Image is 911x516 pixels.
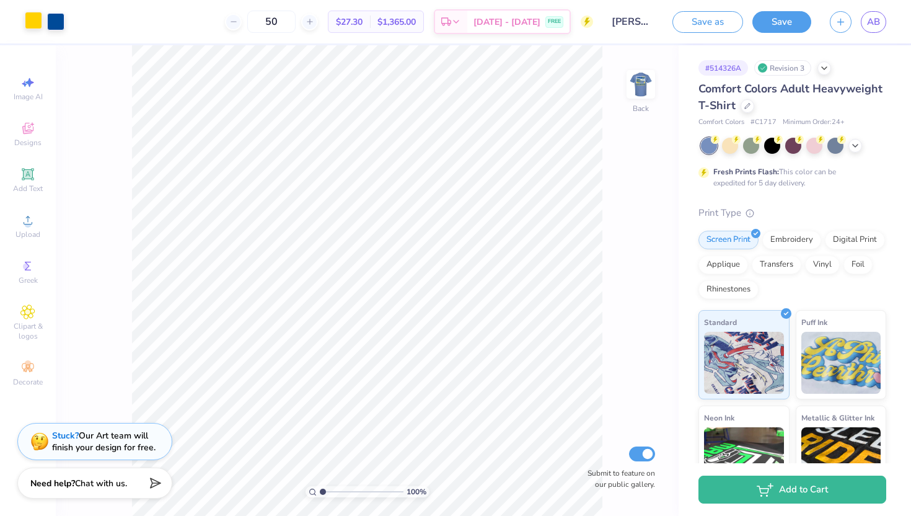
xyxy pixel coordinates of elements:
[754,60,811,76] div: Revision 3
[14,138,42,148] span: Designs
[602,9,663,34] input: Untitled Design
[698,256,748,274] div: Applique
[581,468,655,490] label: Submit to feature on our public gallery.
[30,478,75,489] strong: Need help?
[750,117,777,128] span: # C1717
[704,316,737,329] span: Standard
[801,316,827,329] span: Puff Ink
[698,206,886,220] div: Print Type
[75,478,127,489] span: Chat with us.
[15,229,40,239] span: Upload
[13,184,43,193] span: Add Text
[843,256,873,274] div: Foil
[698,60,748,76] div: # 514326A
[407,486,426,497] span: 100 %
[698,476,886,504] button: Add to Cart
[861,11,886,33] a: AB
[704,332,784,394] img: Standard
[14,92,43,102] span: Image AI
[52,430,79,442] strong: Stuck?
[6,321,50,341] span: Clipart & logos
[698,280,759,299] div: Rhinestones
[752,11,811,33] button: Save
[801,332,881,394] img: Puff Ink
[801,411,874,424] span: Metallic & Glitter Ink
[805,256,840,274] div: Vinyl
[473,16,540,29] span: [DATE] - [DATE]
[19,275,38,285] span: Greek
[672,11,743,33] button: Save as
[698,117,744,128] span: Comfort Colors
[704,427,784,489] img: Neon Ink
[52,430,156,453] div: Our Art team will finish your design for free.
[752,256,801,274] div: Transfers
[713,166,866,189] div: This color can be expedited for 5 day delivery.
[698,81,882,113] span: Comfort Colors Adult Heavyweight T-Shirt
[377,16,416,29] span: $1,365.00
[247,11,296,33] input: – –
[825,231,885,249] div: Digital Print
[783,117,845,128] span: Minimum Order: 24 +
[762,231,821,249] div: Embroidery
[713,167,779,177] strong: Fresh Prints Flash:
[633,103,649,114] div: Back
[704,411,734,424] span: Neon Ink
[13,377,43,387] span: Decorate
[628,72,653,97] img: Back
[336,16,363,29] span: $27.30
[801,427,881,489] img: Metallic & Glitter Ink
[867,15,880,29] span: AB
[548,17,561,26] span: FREE
[698,231,759,249] div: Screen Print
